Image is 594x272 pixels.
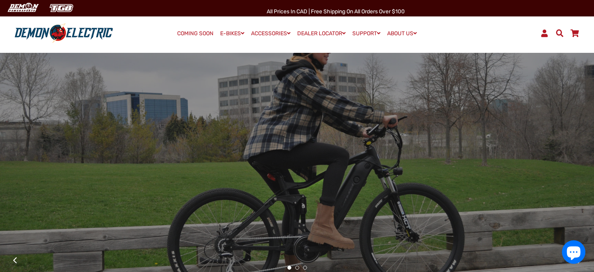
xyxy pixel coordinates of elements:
[303,266,307,270] button: 3 of 3
[560,240,588,266] inbox-online-store-chat: Shopify online store chat
[248,28,293,39] a: ACCESSORIES
[217,28,247,39] a: E-BIKES
[384,28,420,39] a: ABOUT US
[174,28,216,39] a: COMING SOON
[4,2,41,14] img: Demon Electric
[350,28,383,39] a: SUPPORT
[267,8,405,15] span: All Prices in CAD | Free shipping on all orders over $100
[45,2,77,14] img: TGB Canada
[287,266,291,270] button: 1 of 3
[12,23,116,43] img: Demon Electric logo
[294,28,348,39] a: DEALER LOCATOR
[295,266,299,270] button: 2 of 3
